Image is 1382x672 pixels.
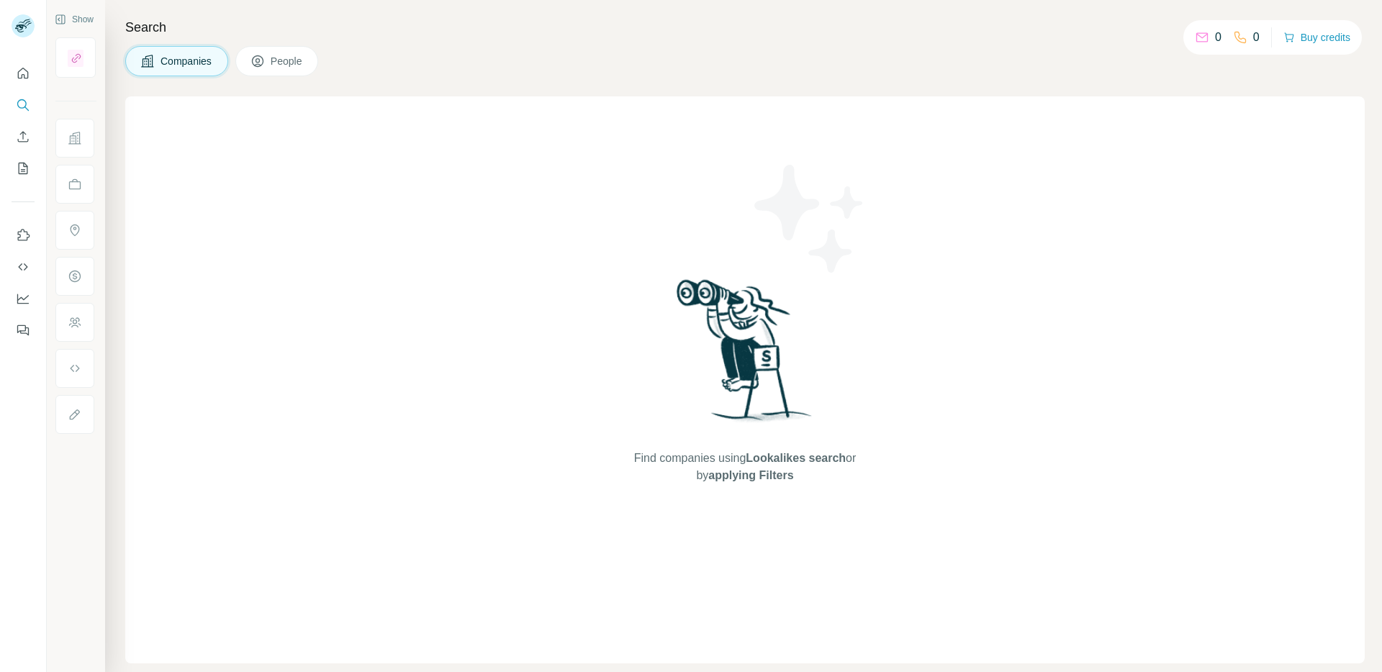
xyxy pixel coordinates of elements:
[1215,29,1221,46] p: 0
[12,286,35,312] button: Dashboard
[45,9,104,30] button: Show
[125,17,1365,37] h4: Search
[670,276,820,436] img: Surfe Illustration - Woman searching with binoculars
[12,92,35,118] button: Search
[708,469,793,481] span: applying Filters
[271,54,304,68] span: People
[745,154,875,283] img: Surfe Illustration - Stars
[161,54,213,68] span: Companies
[746,452,846,464] span: Lookalikes search
[12,222,35,248] button: Use Surfe on LinkedIn
[630,450,860,484] span: Find companies using or by
[1283,27,1350,47] button: Buy credits
[12,254,35,280] button: Use Surfe API
[1253,29,1260,46] p: 0
[12,317,35,343] button: Feedback
[12,60,35,86] button: Quick start
[12,124,35,150] button: Enrich CSV
[12,155,35,181] button: My lists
